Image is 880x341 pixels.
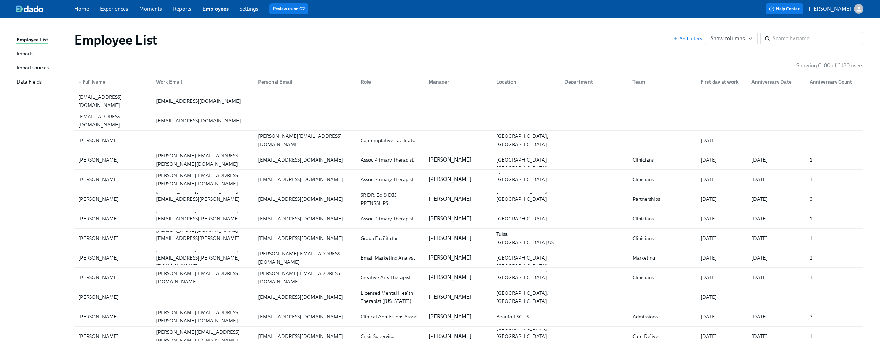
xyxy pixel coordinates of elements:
[74,209,863,228] div: [PERSON_NAME][PERSON_NAME][DOMAIN_NAME][EMAIL_ADDRESS][PERSON_NAME][DOMAIN_NAME][EMAIL_ADDRESS][D...
[808,5,851,13] p: [PERSON_NAME]
[358,234,423,242] div: Group Facilitator
[76,234,151,242] div: [PERSON_NAME]
[173,5,191,12] a: Reports
[627,75,695,89] div: Team
[153,117,253,125] div: [EMAIL_ADDRESS][DOMAIN_NAME]
[358,175,423,184] div: Assoc Primary Therapist
[429,215,488,222] p: [PERSON_NAME]
[749,332,804,340] div: [DATE]
[358,214,423,223] div: Assoc Primary Therapist
[807,156,862,164] div: 1
[698,195,746,203] div: [DATE]
[807,312,862,321] div: 3
[698,234,746,242] div: [DATE]
[494,245,559,270] div: Westwood [GEOGRAPHIC_DATA] [GEOGRAPHIC_DATA]
[255,132,355,148] div: [PERSON_NAME][EMAIL_ADDRESS][DOMAIN_NAME]
[255,175,355,184] div: [EMAIL_ADDRESS][DOMAIN_NAME]
[429,313,488,320] p: [PERSON_NAME]
[74,307,863,327] a: [PERSON_NAME][PERSON_NAME][EMAIL_ADDRESS][PERSON_NAME][DOMAIN_NAME][EMAIL_ADDRESS][DOMAIN_NAME]Cl...
[74,189,863,209] a: [PERSON_NAME][PERSON_NAME][DOMAIN_NAME][EMAIL_ADDRESS][PERSON_NAME][DOMAIN_NAME][EMAIL_ADDRESS][D...
[358,254,423,262] div: Email Marketing Analyst
[153,206,253,231] div: [PERSON_NAME][DOMAIN_NAME][EMAIL_ADDRESS][PERSON_NAME][DOMAIN_NAME]
[429,274,488,281] p: [PERSON_NAME]
[74,287,863,307] div: [PERSON_NAME][EMAIL_ADDRESS][DOMAIN_NAME]Licensed Mental Health Therapist ([US_STATE])[PERSON_NAM...
[255,78,355,86] div: Personal Email
[76,112,151,129] div: [EMAIL_ADDRESS][DOMAIN_NAME]
[766,3,803,14] button: Help Center
[808,4,863,14] button: [PERSON_NAME]
[358,136,423,144] div: Contemplative Facilitator
[255,195,355,203] div: [EMAIL_ADDRESS][DOMAIN_NAME]
[804,75,862,89] div: Anniversary Count
[269,3,308,14] button: Review us on G2
[76,75,151,89] div: ▲Full Name
[153,97,253,105] div: [EMAIL_ADDRESS][DOMAIN_NAME]
[358,191,423,207] div: SR DR, Ed & DJJ PRTNRSHPS
[807,254,862,262] div: 2
[426,78,491,86] div: Manager
[749,175,804,184] div: [DATE]
[16,50,33,58] div: Imports
[253,75,355,89] div: Personal Email
[358,156,423,164] div: Assoc Primary Therapist
[255,293,355,301] div: [EMAIL_ADDRESS][DOMAIN_NAME]
[807,78,862,86] div: Anniversary Count
[74,131,863,150] a: [PERSON_NAME][PERSON_NAME][EMAIL_ADDRESS][DOMAIN_NAME]Contemplative Facilitator[GEOGRAPHIC_DATA],...
[255,156,355,164] div: [EMAIL_ADDRESS][DOMAIN_NAME]
[796,62,863,69] p: Showing 6180 of 6180 users
[153,152,253,168] div: [PERSON_NAME][EMAIL_ADDRESS][PERSON_NAME][DOMAIN_NAME]
[76,332,151,340] div: [PERSON_NAME]
[749,234,804,242] div: [DATE]
[630,332,695,340] div: Care Deliver
[16,64,69,73] a: Import sources
[494,289,559,305] div: [GEOGRAPHIC_DATA], [GEOGRAPHIC_DATA]
[74,248,863,267] div: [PERSON_NAME][PERSON_NAME][DOMAIN_NAME][EMAIL_ADDRESS][PERSON_NAME][DOMAIN_NAME][PERSON_NAME][EMA...
[255,312,355,321] div: [EMAIL_ADDRESS][DOMAIN_NAME]
[16,50,69,58] a: Imports
[807,214,862,223] div: 1
[74,229,863,248] a: [PERSON_NAME][PERSON_NAME][DOMAIN_NAME][EMAIL_ADDRESS][PERSON_NAME][DOMAIN_NAME][EMAIL_ADDRESS][D...
[630,312,695,321] div: Admissions
[74,91,863,111] div: [EMAIL_ADDRESS][DOMAIN_NAME][EMAIL_ADDRESS][DOMAIN_NAME]
[562,78,627,86] div: Department
[749,195,804,203] div: [DATE]
[494,132,559,148] div: [GEOGRAPHIC_DATA], [GEOGRAPHIC_DATA]
[74,32,157,48] h1: Employee List
[76,136,151,144] div: [PERSON_NAME]
[358,78,423,86] div: Role
[74,111,863,130] div: [EMAIL_ADDRESS][DOMAIN_NAME][EMAIL_ADDRESS][DOMAIN_NAME]
[358,289,423,305] div: Licensed Mental Health Therapist ([US_STATE])
[76,214,151,223] div: [PERSON_NAME]
[698,273,746,282] div: [DATE]
[630,254,695,262] div: Marketing
[255,214,355,223] div: [EMAIL_ADDRESS][DOMAIN_NAME]
[698,175,746,184] div: [DATE]
[494,230,559,246] div: Tulsa [GEOGRAPHIC_DATA] US
[630,273,695,282] div: Clinicians
[74,268,863,287] a: [PERSON_NAME][PERSON_NAME][EMAIL_ADDRESS][DOMAIN_NAME][PERSON_NAME][EMAIL_ADDRESS][DOMAIN_NAME]Cr...
[630,78,695,86] div: Team
[153,171,253,188] div: [PERSON_NAME][EMAIL_ADDRESS][PERSON_NAME][DOMAIN_NAME]
[355,75,423,89] div: Role
[674,35,702,42] button: Add filters
[16,5,43,12] img: dado
[16,36,69,44] a: Employee List
[16,36,48,44] div: Employee List
[429,234,488,242] p: [PERSON_NAME]
[749,78,804,86] div: Anniversary Date
[749,214,804,223] div: [DATE]
[139,5,162,12] a: Moments
[429,176,488,183] p: [PERSON_NAME]
[630,214,695,223] div: Clinicians
[76,78,151,86] div: Full Name
[255,332,355,340] div: [EMAIL_ADDRESS][DOMAIN_NAME]
[698,156,746,164] div: [DATE]
[76,254,151,262] div: [PERSON_NAME]
[74,170,863,189] a: [PERSON_NAME][PERSON_NAME][EMAIL_ADDRESS][PERSON_NAME][DOMAIN_NAME][EMAIL_ADDRESS][DOMAIN_NAME]As...
[78,80,82,84] span: ▲
[76,156,151,164] div: [PERSON_NAME]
